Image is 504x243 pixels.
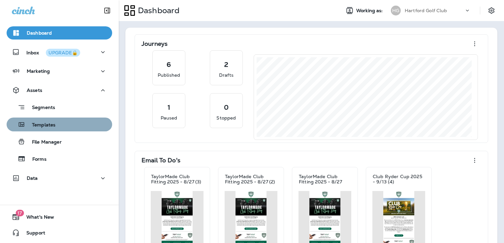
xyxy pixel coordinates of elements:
[27,175,38,181] p: Data
[27,88,42,93] p: Assets
[405,8,447,13] p: Hartford Golf Club
[7,226,112,239] button: Support
[27,30,52,36] p: Dashboard
[20,230,45,238] span: Support
[224,61,228,68] p: 2
[135,6,179,15] p: Dashboard
[25,105,55,111] p: Segments
[7,65,112,78] button: Marketing
[391,6,401,15] div: HG
[7,84,112,97] button: Assets
[16,210,24,216] span: 17
[7,45,112,59] button: InboxUPGRADE🔒
[25,139,62,146] p: File Manager
[356,8,384,13] span: Working as:
[168,104,170,111] p: 1
[225,174,277,184] p: TaylorMade Club Fitting 2025 - 8/27 (2)
[7,26,112,40] button: Dashboard
[26,156,47,163] p: Forms
[7,118,112,131] button: Templates
[219,72,234,78] p: Drafts
[167,61,171,68] p: 6
[151,174,203,184] p: TaylorMade Club Fitting 2025 - 8/27 (3)
[224,104,229,111] p: 0
[46,49,80,57] button: UPGRADE🔒
[7,135,112,148] button: File Manager
[299,174,351,184] p: TaylorMade Club Fitting 2025 - 8/27
[7,152,112,166] button: Forms
[373,174,425,184] p: Club Ryder Cup 2025 - 9/13 (4)
[7,210,112,224] button: 17What's New
[20,214,54,222] span: What's New
[98,4,116,17] button: Collapse Sidebar
[161,115,177,121] p: Paused
[216,115,236,121] p: Stopped
[142,157,180,164] p: Email To Do's
[26,49,80,56] p: Inbox
[27,68,50,74] p: Marketing
[48,50,78,55] div: UPGRADE🔒
[25,122,55,128] p: Templates
[142,40,168,47] p: Journeys
[7,172,112,185] button: Data
[158,72,180,78] p: Published
[486,5,497,16] button: Settings
[7,100,112,114] button: Segments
